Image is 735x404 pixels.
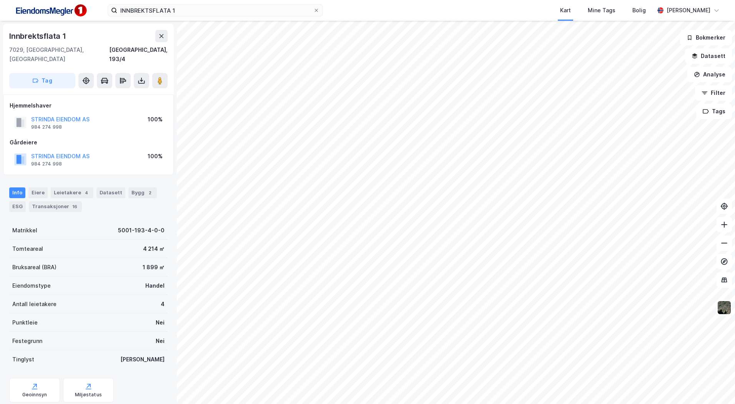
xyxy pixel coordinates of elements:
div: Bruksareal (BRA) [12,263,57,272]
div: 16 [71,203,79,210]
div: Eiendomstype [12,281,51,290]
div: 100% [148,152,163,161]
button: Filter [695,85,732,101]
div: Matrikkel [12,226,37,235]
div: Tomteareal [12,244,43,253]
div: Leietakere [51,187,93,198]
img: 9k= [717,300,732,315]
div: [PERSON_NAME] [120,355,165,364]
div: Hjemmelshaver [10,101,167,110]
div: Bygg [128,187,157,198]
div: Miljøstatus [75,392,102,398]
div: Antall leietakere [12,300,57,309]
div: ESG [9,201,26,212]
div: Transaksjoner [29,201,82,212]
div: 5001-193-4-0-0 [118,226,165,235]
button: Analyse [687,67,732,82]
div: Datasett [96,187,125,198]
div: 7029, [GEOGRAPHIC_DATA], [GEOGRAPHIC_DATA] [9,45,109,64]
div: Innbrektsflata 1 [9,30,68,42]
div: Bolig [632,6,646,15]
div: 100% [148,115,163,124]
div: Gårdeiere [10,138,167,147]
div: 2 [146,189,154,197]
div: 4 214 ㎡ [143,244,165,253]
div: Mine Tags [588,6,615,15]
img: F4PB6Px+NJ5v8B7XTbfpPpyloAAAAASUVORK5CYII= [12,2,89,19]
button: Tag [9,73,75,88]
div: Geoinnsyn [22,392,47,398]
div: 1 899 ㎡ [143,263,165,272]
div: Kart [560,6,571,15]
div: Punktleie [12,318,38,327]
div: [PERSON_NAME] [667,6,710,15]
div: Handel [145,281,165,290]
div: Tinglyst [12,355,34,364]
div: Nei [156,336,165,346]
div: Festegrunn [12,336,42,346]
div: Eiere [28,187,48,198]
div: 984 274 998 [31,124,62,130]
button: Bokmerker [680,30,732,45]
button: Tags [696,104,732,119]
iframe: Chat Widget [697,367,735,404]
div: 984 274 998 [31,161,62,167]
div: Kontrollprogram for chat [697,367,735,404]
button: Datasett [685,48,732,64]
div: 4 [161,300,165,309]
div: [GEOGRAPHIC_DATA], 193/4 [109,45,168,64]
div: Info [9,187,25,198]
div: Nei [156,318,165,327]
input: Søk på adresse, matrikkel, gårdeiere, leietakere eller personer [117,5,313,16]
div: 4 [83,189,90,197]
